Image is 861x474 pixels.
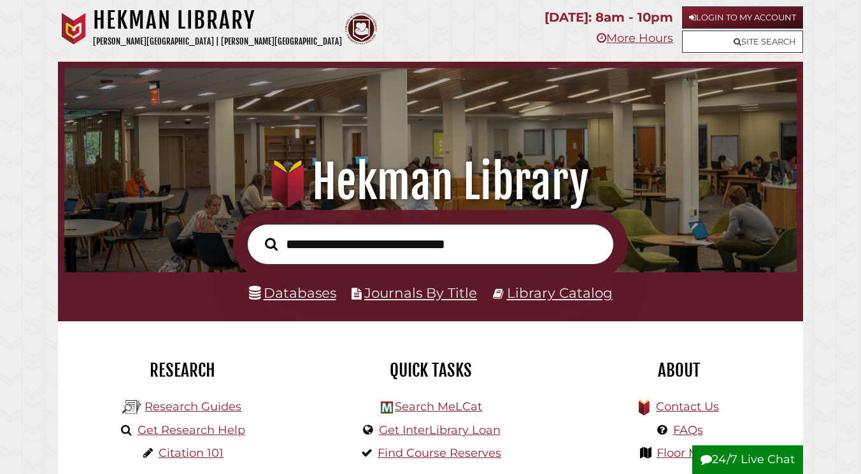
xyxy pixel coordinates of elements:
a: More Hours [597,31,673,45]
h1: Hekman Library [77,154,783,210]
img: Hekman Library Logo [381,401,393,414]
img: Hekman Library Logo [122,398,141,417]
img: Calvin Theological Seminary [345,13,377,45]
a: Search MeLCat [395,400,482,414]
i: Search [265,237,278,251]
a: FAQs [673,423,703,437]
h2: Quick Tasks [316,359,545,381]
a: Site Search [682,31,803,53]
a: Citation 101 [159,446,224,460]
a: Databases [249,284,336,301]
a: Journals By Title [364,284,477,301]
a: Library Catalog [507,284,613,301]
a: Get Research Help [138,423,245,437]
a: Get InterLibrary Loan [379,423,501,437]
h2: Research [68,359,297,381]
p: [DATE]: 8am - 10pm [544,6,673,29]
img: Calvin University [58,13,90,45]
p: [PERSON_NAME][GEOGRAPHIC_DATA] | [PERSON_NAME][GEOGRAPHIC_DATA] [93,34,342,49]
h1: Hekman Library [93,6,342,34]
h2: About [564,359,793,381]
button: Search [259,234,284,254]
a: Contact Us [656,400,719,414]
a: Floor Maps [657,446,720,460]
a: Login to My Account [682,6,803,29]
a: Research Guides [145,400,241,414]
a: Find Course Reserves [378,446,501,460]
